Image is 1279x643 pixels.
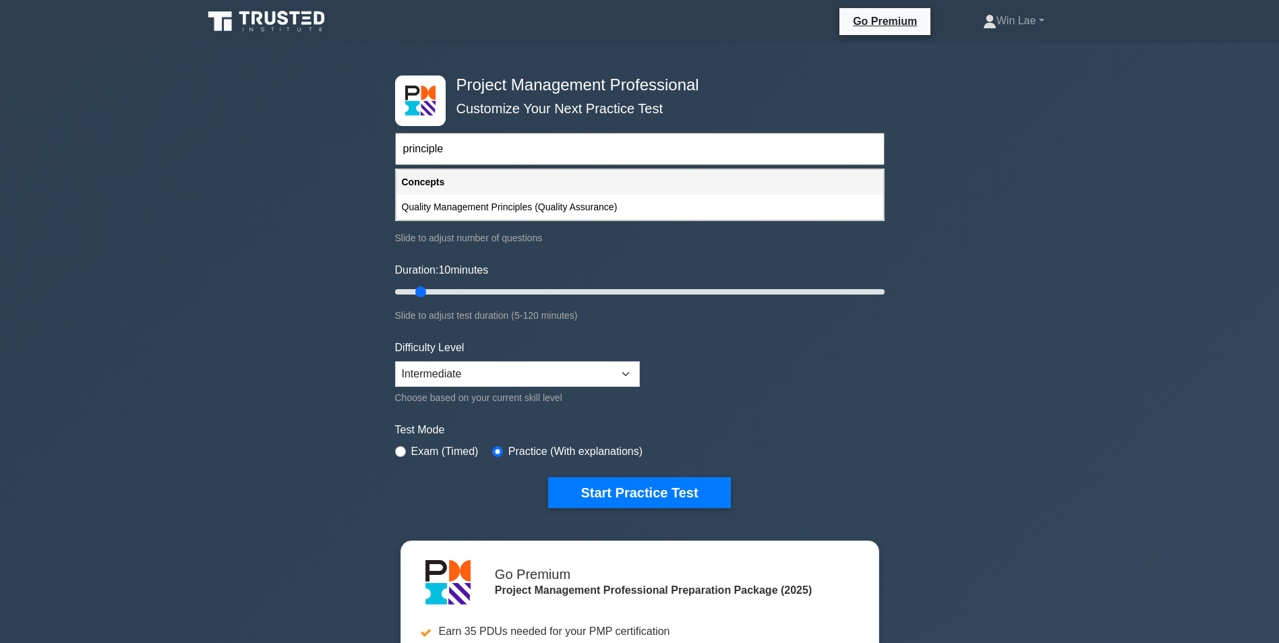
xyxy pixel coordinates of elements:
label: Practice (With explanations) [508,443,643,460]
span: 10 [438,264,450,276]
a: Go Premium [845,13,925,30]
a: Win Lae [951,7,1077,34]
button: Start Practice Test [548,477,730,508]
label: Duration: minutes [395,262,489,278]
label: Exam (Timed) [411,443,479,460]
div: Choose based on your current skill level [395,390,640,406]
label: Test Mode [395,422,885,438]
input: Start typing to filter on topic or concept... [395,133,885,165]
div: Slide to adjust number of questions [395,230,885,246]
div: Slide to adjust test duration (5-120 minutes) [395,307,885,324]
label: Difficulty Level [395,340,465,356]
div: Quality Management Principles (Quality Assurance) [396,195,883,220]
div: Concepts [396,170,883,195]
h4: Project Management Professional [451,75,819,95]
